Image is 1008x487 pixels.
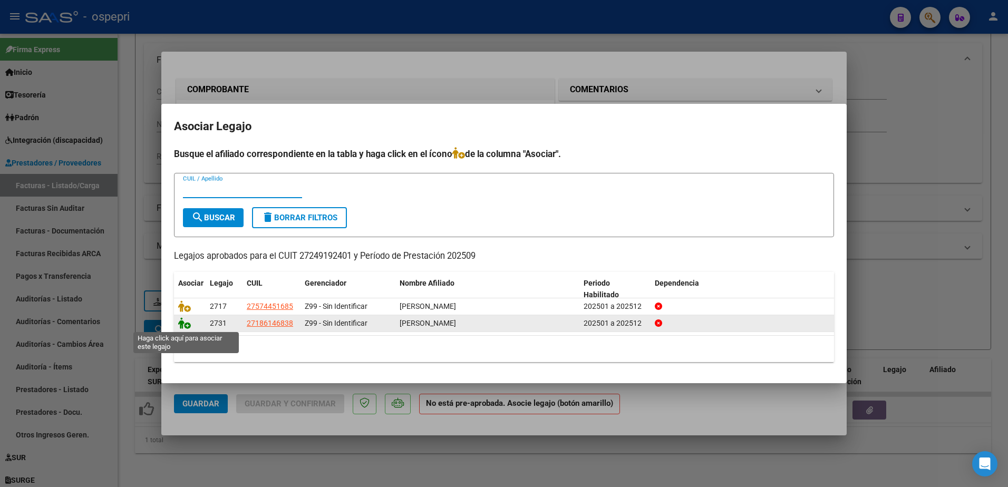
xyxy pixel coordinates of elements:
datatable-header-cell: Nombre Afiliado [395,272,579,307]
h4: Busque el afiliado correspondiente en la tabla y haga click en el ícono de la columna "Asociar". [174,147,834,161]
span: 27186146838 [247,319,293,327]
button: Buscar [183,208,244,227]
div: 202501 a 202512 [584,317,646,329]
span: Gerenciador [305,279,346,287]
span: Asociar [178,279,203,287]
button: Borrar Filtros [252,207,347,228]
span: Buscar [191,213,235,222]
div: Open Intercom Messenger [972,451,997,476]
datatable-header-cell: Asociar [174,272,206,307]
span: Borrar Filtros [261,213,337,222]
datatable-header-cell: Gerenciador [301,272,395,307]
datatable-header-cell: Legajo [206,272,243,307]
div: 2 registros [174,336,834,362]
span: ALFARO ALISON ADONIS [400,319,456,327]
div: 202501 a 202512 [584,300,646,313]
p: Legajos aprobados para el CUIT 27249192401 y Período de Prestación 202509 [174,250,834,263]
span: CUIL [247,279,263,287]
span: MENDEZ VASQUEZ ISABELLA ANTONELLA [400,302,456,310]
datatable-header-cell: CUIL [243,272,301,307]
span: Legajo [210,279,233,287]
span: Nombre Afiliado [400,279,454,287]
span: 27574451685 [247,302,293,310]
span: 2731 [210,319,227,327]
datatable-header-cell: Dependencia [651,272,835,307]
span: Z99 - Sin Identificar [305,319,367,327]
h2: Asociar Legajo [174,116,834,137]
mat-icon: delete [261,211,274,223]
span: Dependencia [655,279,699,287]
mat-icon: search [191,211,204,223]
span: Z99 - Sin Identificar [305,302,367,310]
span: 2717 [210,302,227,310]
datatable-header-cell: Periodo Habilitado [579,272,651,307]
span: Periodo Habilitado [584,279,619,299]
